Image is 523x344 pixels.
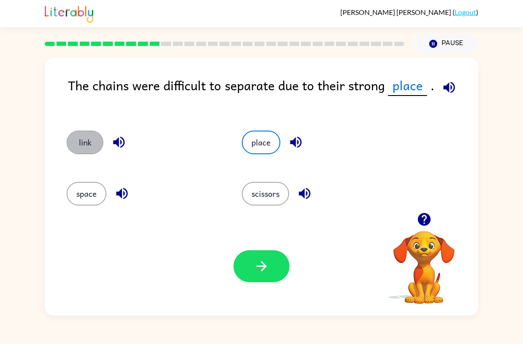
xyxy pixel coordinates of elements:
[455,8,476,16] a: Logout
[67,131,103,154] button: link
[415,34,478,54] button: Pause
[242,182,289,206] button: scissors
[45,4,93,23] img: Literably
[388,75,427,96] span: place
[380,217,468,305] video: Your browser must support playing .mp4 files to use Literably. Please try using another browser.
[340,8,478,16] div: ( )
[67,182,106,206] button: space
[242,131,280,154] button: place
[68,75,478,113] div: The chains were difficult to separate due to their strong .
[340,8,452,16] span: [PERSON_NAME] [PERSON_NAME]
